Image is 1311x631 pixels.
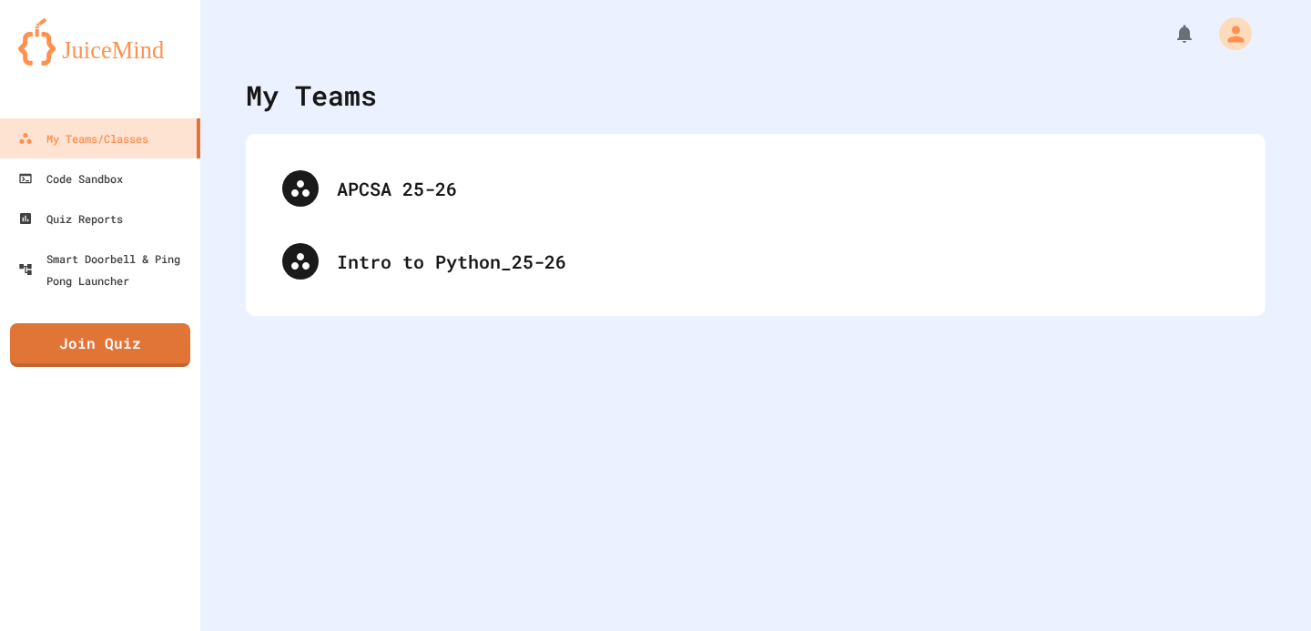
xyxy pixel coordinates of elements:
[18,18,182,66] img: logo-orange.svg
[1160,479,1293,556] iframe: chat widget
[264,152,1247,225] div: APCSA 25-26
[18,168,123,189] div: Code Sandbox
[246,75,377,116] div: My Teams
[18,248,193,291] div: Smart Doorbell & Ping Pong Launcher
[1140,18,1200,49] div: My Notifications
[18,208,123,229] div: Quiz Reports
[18,127,148,149] div: My Teams/Classes
[1235,558,1293,613] iframe: chat widget
[10,323,190,367] a: Join Quiz
[337,248,1229,275] div: Intro to Python_25-26
[264,225,1247,298] div: Intro to Python_25-26
[337,175,1229,202] div: APCSA 25-26
[1200,13,1256,55] div: My Account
